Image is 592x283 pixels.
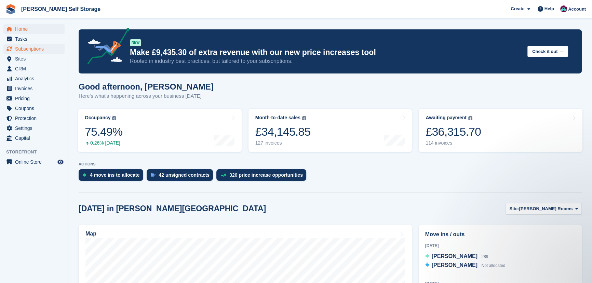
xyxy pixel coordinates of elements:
[426,140,481,146] div: 114 invoices
[82,28,130,67] img: price-adjustments-announcement-icon-8257ccfd72463d97f412b2fc003d46551f7dbcb40ab6d574587a9cd5c0d94...
[3,94,65,103] a: menu
[85,140,122,146] div: 0.26% [DATE]
[560,5,567,12] img: Ben
[15,94,56,103] span: Pricing
[3,104,65,113] a: menu
[15,74,56,83] span: Analytics
[220,174,226,177] img: price_increase_opportunities-93ffe204e8149a01c8c9dc8f82e8f89637d9d84a8eef4429ea346261dce0b2c0.svg
[79,204,266,213] h2: [DATE] in [PERSON_NAME][GEOGRAPHIC_DATA]
[15,123,56,133] span: Settings
[506,203,582,214] button: Site: [PERSON_NAME] Rooms
[78,109,242,152] a: Occupancy 75.49% 0.26% [DATE]
[15,44,56,54] span: Subscriptions
[3,64,65,73] a: menu
[15,157,56,167] span: Online Store
[432,253,477,259] span: [PERSON_NAME]
[79,162,582,166] p: ACTIONS
[159,172,210,178] div: 42 unsigned contracts
[5,4,16,14] img: stora-icon-8386f47178a22dfd0bd8f6a31ec36ba5ce8667c1dd55bd0f319d3a0aa187defe.svg
[481,263,505,268] span: Not allocated
[85,125,122,139] div: 75.49%
[425,230,575,239] h2: Move ins / outs
[3,54,65,64] a: menu
[112,116,116,120] img: icon-info-grey-7440780725fd019a000dd9b08b2336e03edf1995a4989e88bcd33f0948082b44.svg
[56,158,65,166] a: Preview store
[15,64,56,73] span: CRM
[15,113,56,123] span: Protection
[18,3,103,15] a: [PERSON_NAME] Self Storage
[3,123,65,133] a: menu
[130,57,522,65] p: Rooted in industry best practices, but tailored to your subscriptions.
[3,34,65,44] a: menu
[425,252,488,261] a: [PERSON_NAME] 289
[3,84,65,93] a: menu
[151,173,156,177] img: contract_signature_icon-13c848040528278c33f63329250d36e43548de30e8caae1d1a13099fd9432cc5.svg
[79,92,214,100] p: Here's what's happening across your business [DATE]
[255,125,311,139] div: £34,145.85
[425,243,575,249] div: [DATE]
[15,34,56,44] span: Tasks
[6,149,68,156] span: Storefront
[481,254,488,259] span: 289
[79,169,147,184] a: 4 move ins to allocate
[15,54,56,64] span: Sites
[425,261,506,270] a: [PERSON_NAME] Not allocated
[468,116,472,120] img: icon-info-grey-7440780725fd019a000dd9b08b2336e03edf1995a4989e88bcd33f0948082b44.svg
[509,205,519,212] span: Site:
[216,169,310,184] a: 320 price increase opportunities
[302,116,306,120] img: icon-info-grey-7440780725fd019a000dd9b08b2336e03edf1995a4989e88bcd33f0948082b44.svg
[15,24,56,34] span: Home
[519,205,573,212] span: [PERSON_NAME] Rooms
[419,109,582,152] a: Awaiting payment £36,315.70 114 invoices
[426,125,481,139] div: £36,315.70
[130,39,141,46] div: NEW
[255,115,300,121] div: Month-to-date sales
[3,24,65,34] a: menu
[130,48,522,57] p: Make £9,435.30 of extra revenue with our new price increases tool
[527,46,568,57] button: Check it out →
[511,5,524,12] span: Create
[79,82,214,91] h1: Good afternoon, [PERSON_NAME]
[3,113,65,123] a: menu
[544,5,554,12] span: Help
[15,104,56,113] span: Coupons
[255,140,311,146] div: 127 invoices
[248,109,412,152] a: Month-to-date sales £34,145.85 127 invoices
[3,133,65,143] a: menu
[90,172,140,178] div: 4 move ins to allocate
[3,74,65,83] a: menu
[85,115,110,121] div: Occupancy
[229,172,303,178] div: 320 price increase opportunities
[85,231,96,237] h2: Map
[83,173,86,177] img: move_ins_to_allocate_icon-fdf77a2bb77ea45bf5b3d319d69a93e2d87916cf1d5bf7949dd705db3b84f3ca.svg
[426,115,467,121] div: Awaiting payment
[3,157,65,167] a: menu
[15,84,56,93] span: Invoices
[15,133,56,143] span: Capital
[432,262,477,268] span: [PERSON_NAME]
[147,169,217,184] a: 42 unsigned contracts
[3,44,65,54] a: menu
[568,6,586,13] span: Account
